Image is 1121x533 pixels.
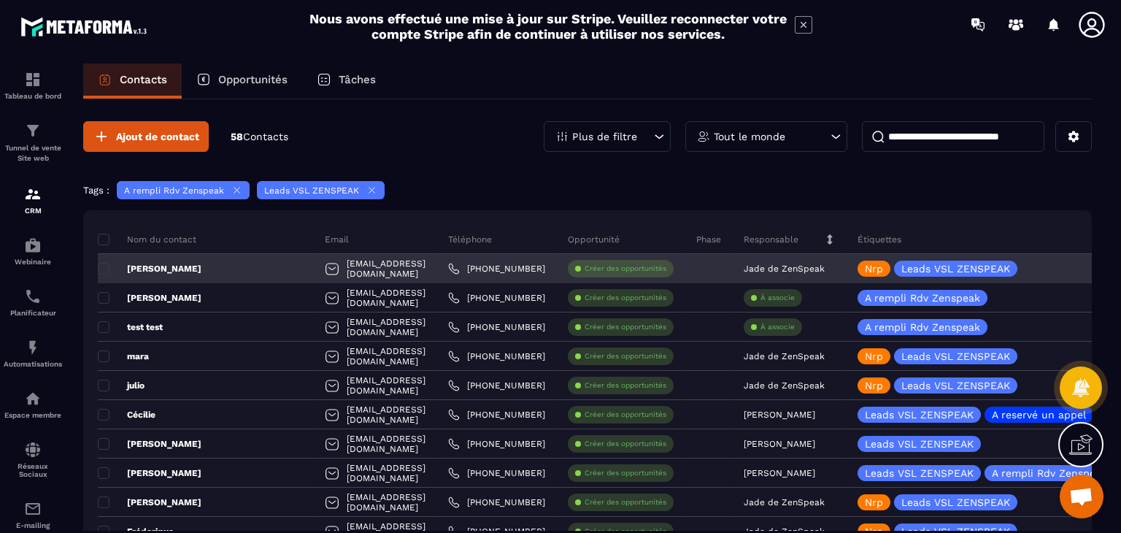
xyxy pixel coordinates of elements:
p: Contacts [120,73,167,86]
p: [PERSON_NAME] [744,468,815,478]
a: [PHONE_NUMBER] [448,496,545,508]
p: Créer des opportunités [585,497,666,507]
img: scheduler [24,288,42,305]
p: Téléphone [448,234,492,245]
a: schedulerschedulerPlanificateur [4,277,62,328]
p: Leads VSL ZENSPEAK [264,185,359,196]
p: Nrp [865,351,883,361]
p: Tout le monde [714,131,785,142]
p: Nom du contact [98,234,196,245]
p: A rempli Rdv Zenspeak [124,185,224,196]
p: À associe [760,322,795,332]
p: Responsable [744,234,798,245]
a: automationsautomationsWebinaire [4,226,62,277]
p: Leads VSL ZENSPEAK [901,351,1010,361]
a: [PHONE_NUMBER] [448,409,545,421]
p: [PERSON_NAME] [98,292,201,304]
a: formationformationTableau de bord [4,60,62,111]
div: Ouvrir le chat [1060,475,1103,518]
p: Jade de ZenSpeak [744,351,825,361]
p: [PERSON_NAME] [98,263,201,275]
a: Contacts [83,64,182,99]
p: À associe [760,293,795,303]
p: Créer des opportunités [585,322,666,332]
p: Leads VSL ZENSPEAK [901,497,1010,507]
a: [PHONE_NUMBER] [448,438,545,450]
p: Nrp [865,264,883,274]
p: Plus de filtre [572,131,637,142]
p: Opportunités [218,73,288,86]
a: Opportunités [182,64,302,99]
p: Leads VSL ZENSPEAK [901,380,1010,391]
img: email [24,500,42,518]
p: Leads VSL ZENSPEAK [865,410,974,420]
img: formation [24,122,42,139]
a: automationsautomationsEspace membre [4,379,62,430]
p: Planificateur [4,309,62,317]
p: Opportunité [568,234,620,245]
img: formation [24,71,42,88]
img: formation [24,185,42,203]
img: social-network [24,441,42,459]
p: Email [325,234,349,245]
p: [PERSON_NAME] [744,410,815,420]
p: Jade de ZenSpeak [744,264,825,274]
p: A reservé un appel [992,410,1086,420]
p: Jade de ZenSpeak [744,497,825,507]
p: Créer des opportunités [585,293,666,303]
p: Tâches [339,73,376,86]
a: [PHONE_NUMBER] [448,380,545,391]
p: Créer des opportunités [585,410,666,420]
p: [PERSON_NAME] [98,496,201,508]
p: Webinaire [4,258,62,266]
p: test test [98,321,163,333]
p: Nrp [865,380,883,391]
p: Créer des opportunités [585,264,666,274]
p: Leads VSL ZENSPEAK [865,468,974,478]
p: Tunnel de vente Site web [4,143,62,164]
a: [PHONE_NUMBER] [448,321,545,333]
a: [PHONE_NUMBER] [448,263,545,275]
p: Leads VSL ZENSPEAK [865,439,974,449]
img: automations [24,390,42,407]
a: [PHONE_NUMBER] [448,467,545,479]
p: Créer des opportunités [585,468,666,478]
p: Tableau de bord [4,92,62,100]
h2: Nous avons effectué une mise à jour sur Stripe. Veuillez reconnecter votre compte Stripe afin de ... [309,11,787,42]
p: Nrp [865,497,883,507]
p: Réseaux Sociaux [4,462,62,478]
p: mara [98,350,149,362]
p: A rempli Rdv Zenspeak [865,322,980,332]
p: Jade de ZenSpeak [744,380,825,391]
p: [PERSON_NAME] [744,439,815,449]
p: julio [98,380,145,391]
p: Cécilie [98,409,155,421]
a: [PHONE_NUMBER] [448,292,545,304]
p: A rempli Rdv Zenspeak [992,468,1107,478]
img: logo [20,13,152,40]
p: Phase [696,234,721,245]
a: Tâches [302,64,390,99]
img: automations [24,339,42,356]
p: Étiquettes [858,234,901,245]
span: Contacts [243,131,288,142]
p: Créer des opportunités [585,380,666,391]
p: A rempli Rdv Zenspeak [865,293,980,303]
img: automations [24,237,42,254]
p: [PERSON_NAME] [98,467,201,479]
a: [PHONE_NUMBER] [448,350,545,362]
button: Ajout de contact [83,121,209,152]
p: Automatisations [4,360,62,368]
a: formationformationCRM [4,175,62,226]
p: CRM [4,207,62,215]
a: formationformationTunnel de vente Site web [4,111,62,175]
p: Créer des opportunités [585,351,666,361]
p: Leads VSL ZENSPEAK [901,264,1010,274]
p: 58 [231,130,288,144]
span: Ajout de contact [116,129,199,144]
p: E-mailing [4,521,62,529]
p: [PERSON_NAME] [98,438,201,450]
p: Tags : [83,185,109,196]
a: automationsautomationsAutomatisations [4,328,62,379]
p: Créer des opportunités [585,439,666,449]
